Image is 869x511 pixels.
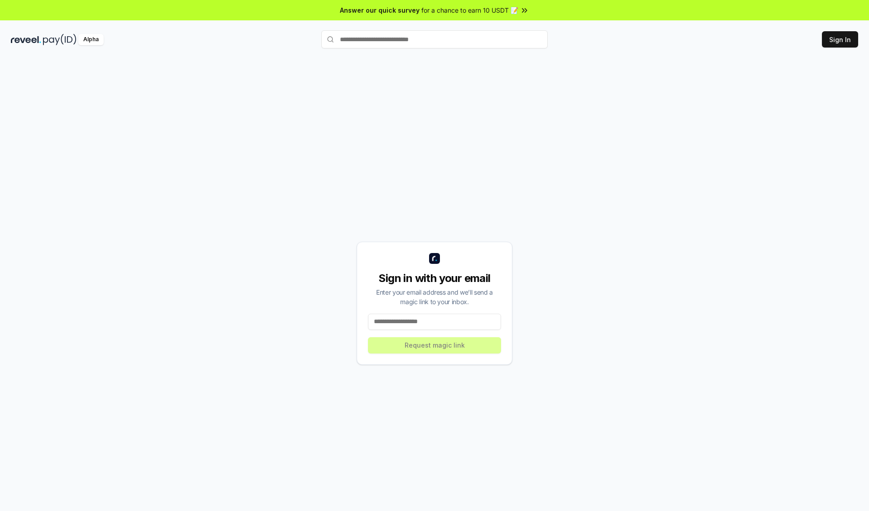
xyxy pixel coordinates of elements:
img: reveel_dark [11,34,41,45]
button: Sign In [822,31,858,48]
img: pay_id [43,34,76,45]
div: Alpha [78,34,104,45]
div: Enter your email address and we’ll send a magic link to your inbox. [368,287,501,306]
span: Answer our quick survey [340,5,420,15]
img: logo_small [429,253,440,264]
span: for a chance to earn 10 USDT 📝 [421,5,518,15]
div: Sign in with your email [368,271,501,286]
